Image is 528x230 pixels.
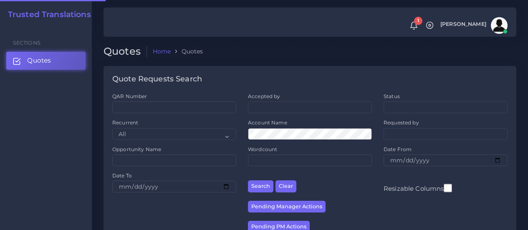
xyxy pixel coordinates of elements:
span: Quotes [27,56,51,65]
input: Resizable Columns [444,183,452,193]
label: Requested by [384,119,419,126]
label: Opportunity Name [112,146,161,153]
span: Sections [13,40,40,46]
h4: Quote Requests Search [112,75,202,84]
button: Search [248,180,273,192]
label: Status [384,93,400,100]
span: [PERSON_NAME] [440,22,486,27]
label: Date From [384,146,412,153]
label: Resizable Columns [384,183,452,193]
label: Accepted by [248,93,280,100]
a: Home [153,47,171,56]
li: Quotes [171,47,203,56]
label: Account Name [248,119,287,126]
label: Recurrent [112,119,138,126]
button: Clear [275,180,296,192]
label: QAR Number [112,93,147,100]
label: Date To [112,172,132,179]
h2: Quotes [104,45,147,58]
span: 1 [414,17,422,25]
a: [PERSON_NAME]avatar [436,17,510,34]
a: Trusted Translations [2,10,91,20]
a: 1 [407,21,421,30]
a: Quotes [6,52,86,69]
label: Wordcount [248,146,277,153]
img: avatar [491,17,508,34]
button: Pending Manager Actions [248,201,326,213]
